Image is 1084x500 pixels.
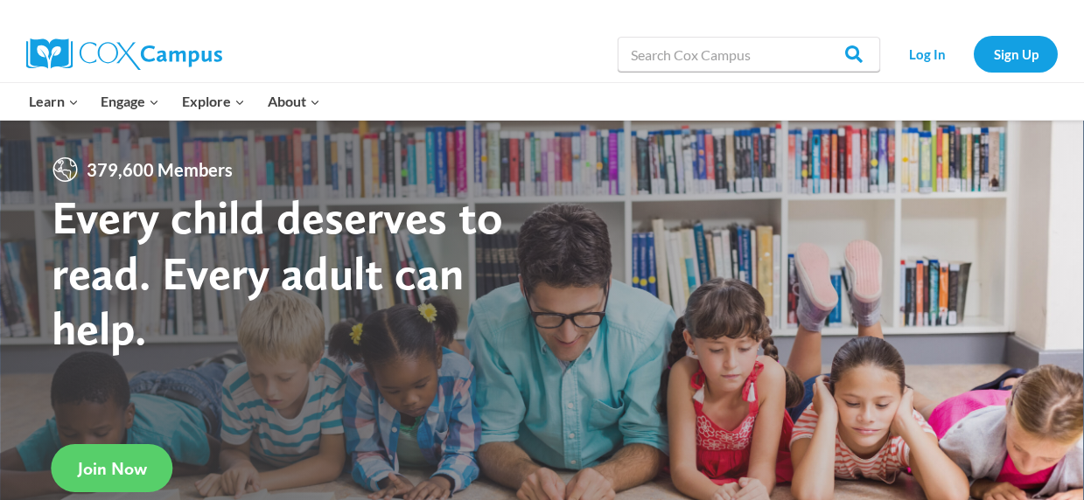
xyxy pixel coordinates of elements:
a: Log In [889,36,965,72]
input: Search Cox Campus [618,37,880,72]
nav: Secondary Navigation [889,36,1058,72]
span: Explore [182,90,245,113]
span: 379,600 Members [80,156,240,184]
span: Engage [101,90,159,113]
span: Join Now [78,458,147,479]
span: Learn [29,90,79,113]
a: Join Now [52,444,173,492]
img: Cox Campus [26,38,222,70]
span: About [268,90,320,113]
a: Sign Up [974,36,1058,72]
nav: Primary Navigation [17,83,331,120]
strong: Every child deserves to read. Every adult can help. [52,189,503,356]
